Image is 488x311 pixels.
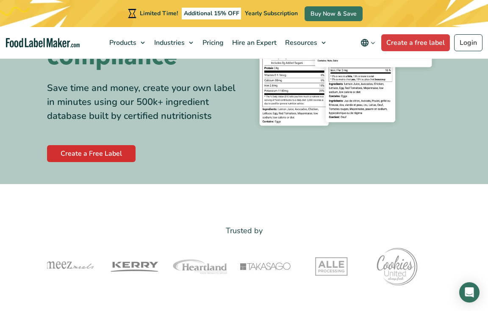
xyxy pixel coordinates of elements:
a: Food Label Maker homepage [6,38,80,48]
p: Trusted by [47,225,441,237]
a: Create a free label [381,34,450,51]
span: Industries [152,38,186,47]
a: Login [454,34,482,51]
button: Change language [355,34,381,51]
a: Resources [280,27,330,58]
a: Pricing [197,27,227,58]
span: Limited Time! [140,9,178,17]
div: Open Intercom Messenger [459,282,480,303]
a: Hire an Expert [227,27,280,58]
a: Buy Now & Save [305,6,363,21]
span: Resources [283,38,318,47]
div: Save time and money, create your own label in minutes using our 500k+ ingredient database built b... [47,81,238,123]
span: Yearly Subscription [245,9,298,17]
span: Pricing [200,38,225,47]
a: Industries [149,27,197,58]
a: Products [104,27,149,58]
span: Additional 15% OFF [182,8,241,19]
a: Create a Free Label [47,145,136,162]
span: Hire an Expert [230,38,277,47]
span: Products [107,38,137,47]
